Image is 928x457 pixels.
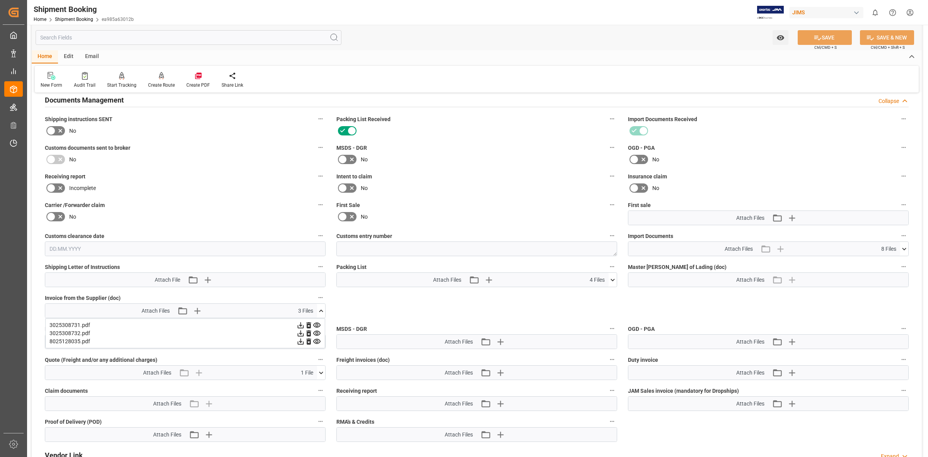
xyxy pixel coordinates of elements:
[899,323,909,334] button: OGD - PGA
[49,321,321,329] div: 3025308731.pdf
[222,82,243,89] div: Share Link
[899,231,909,241] button: Import Documents
[860,30,914,45] button: SAVE & NEW
[45,325,88,333] span: Preferential tariff
[871,45,905,50] span: Ctrl/CMD + Shift + S
[155,276,180,284] span: Attach File
[814,45,837,50] span: Ctrl/CMD + S
[736,338,764,346] span: Attach Files
[628,201,651,209] span: First sale
[607,323,617,334] button: MSDS - DGR
[628,356,658,364] span: Duty invoice
[336,325,367,333] span: MSDS - DGR
[899,354,909,365] button: Duty invoice
[316,200,326,210] button: Carrier /Forwarder claim
[186,82,210,89] div: Create PDF
[336,173,372,181] span: Intent to claim
[628,387,739,395] span: JAM Sales invoice (mandatory for Dropships)
[45,201,105,209] span: Carrier /Forwarder claim
[361,213,368,221] span: No
[45,173,85,181] span: Receiving report
[45,294,121,302] span: Invoice from the Supplier (doc)
[736,214,764,222] span: Attach Files
[74,82,96,89] div: Audit Trail
[34,17,46,22] a: Home
[757,6,784,19] img: Exertis%20JAM%20-%20Email%20Logo.jpg_1722504956.jpg
[316,231,326,241] button: Customs clearance date
[316,354,326,365] button: Quote (Freight and/or any additional charges)
[58,50,79,63] div: Edit
[49,337,321,346] div: 8025128035.pdf
[590,276,605,284] span: 4 Files
[336,115,391,123] span: Packing List Received
[69,127,76,135] span: No
[899,200,909,210] button: First sale
[316,385,326,395] button: Claim documents
[607,354,617,365] button: Freight invoices (doc)
[153,431,181,439] span: Attach Files
[607,142,617,152] button: MSDS - DGR
[736,400,764,408] span: Attach Files
[36,30,341,45] input: Search Fields
[336,232,392,240] span: Customs entry number
[607,416,617,426] button: RMA's & Credits
[34,3,134,15] div: Shipment Booking
[773,30,788,45] button: open menu
[336,387,377,395] span: Receiving report
[867,4,884,21] button: show 0 new notifications
[142,307,170,315] span: Attach Files
[607,385,617,395] button: Receiving report
[361,184,368,192] span: No
[899,171,909,181] button: Insurance claim
[652,184,659,192] span: No
[628,325,655,333] span: OGD - PGA
[899,114,909,124] button: Import Documents Received
[789,7,863,18] div: JIMS
[881,245,896,253] span: 8 Files
[336,356,390,364] span: Freight invoices (doc)
[628,263,727,271] span: Master [PERSON_NAME] of Lading (doc)
[445,338,473,346] span: Attach Files
[69,184,96,192] span: Incomplete
[607,262,617,272] button: Packing List
[736,276,764,284] span: Attach Files
[143,369,171,377] span: Attach Files
[607,171,617,181] button: Intent to claim
[628,144,655,152] span: OGD - PGA
[45,263,120,271] span: Shipping Letter of Instructions
[49,329,321,337] div: 3025308732.pdf
[316,142,326,152] button: Customs documents sent to broker
[445,431,473,439] span: Attach Files
[316,262,326,272] button: Shipping Letter of Instructions
[652,156,659,164] span: No
[316,114,326,124] button: Shipping instructions SENT
[607,114,617,124] button: Packing List Received
[316,171,326,181] button: Receiving report
[45,241,326,256] input: DD.MM.YYYY
[55,17,93,22] a: Shipment Booking
[316,293,326,303] button: Invoice from the Supplier (doc)
[879,97,899,105] div: Collapse
[336,144,367,152] span: MSDS - DGR
[301,369,313,377] span: 1 File
[899,385,909,395] button: JAM Sales invoice (mandatory for Dropships)
[628,173,667,181] span: Insurance claim
[336,263,367,271] span: Packing List
[336,201,360,209] span: First Sale
[32,50,58,63] div: Home
[45,232,104,240] span: Customs clearance date
[298,307,313,315] span: 3 Files
[69,156,76,164] span: No
[433,276,461,284] span: Attach Files
[445,400,473,408] span: Attach Files
[361,156,368,164] span: No
[148,82,175,89] div: Create Route
[899,262,909,272] button: Master [PERSON_NAME] of Lading (doc)
[884,4,901,21] button: Help Center
[628,232,673,240] span: Import Documents
[45,356,157,364] span: Quote (Freight and/or any additional charges)
[899,142,909,152] button: OGD - PGA
[153,400,181,408] span: Attach Files
[798,30,852,45] button: SAVE
[607,200,617,210] button: First Sale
